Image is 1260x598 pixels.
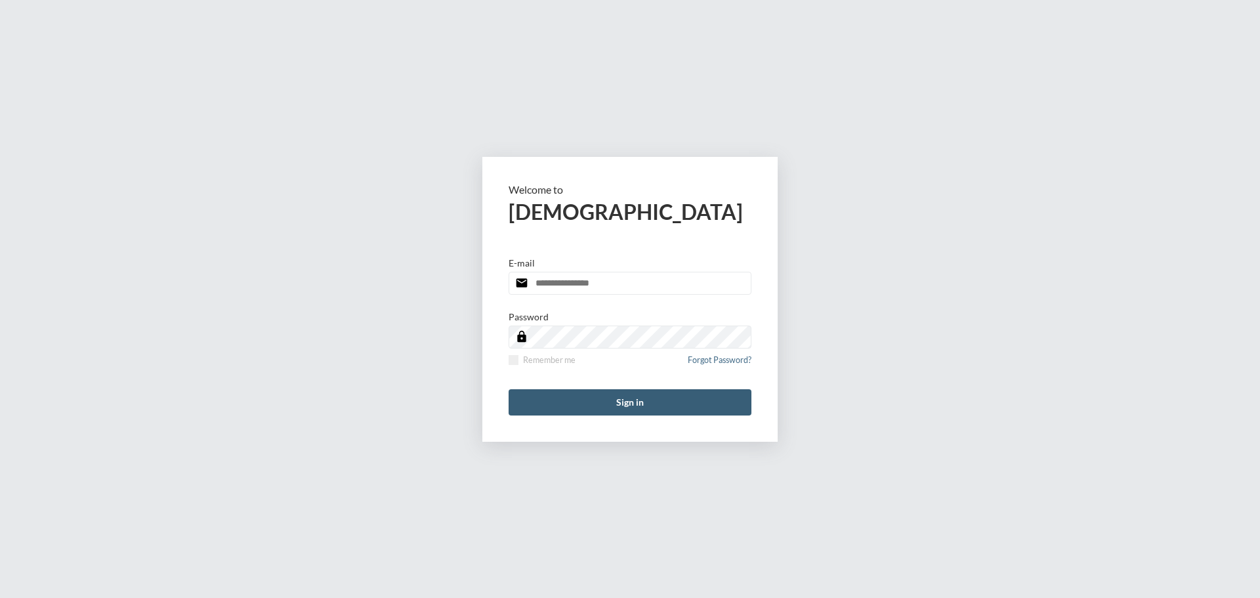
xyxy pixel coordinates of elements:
[509,311,549,322] p: Password
[509,389,751,416] button: Sign in
[509,257,535,268] p: E-mail
[688,355,751,373] a: Forgot Password?
[509,199,751,224] h2: [DEMOGRAPHIC_DATA]
[509,183,751,196] p: Welcome to
[509,355,576,365] label: Remember me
